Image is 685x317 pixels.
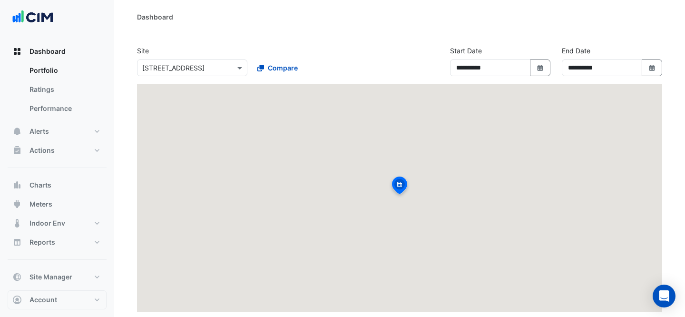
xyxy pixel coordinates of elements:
button: Compare [251,59,304,76]
span: Charts [29,180,51,190]
img: Company Logo [11,8,54,27]
app-icon: Site Manager [12,272,22,282]
app-icon: Charts [12,180,22,190]
div: Open Intercom Messenger [653,285,675,307]
span: Compare [268,63,298,73]
button: Reports [8,233,107,252]
div: Dashboard [8,61,107,122]
a: Performance [22,99,107,118]
button: Charts [8,176,107,195]
button: Meters [8,195,107,214]
button: Actions [8,141,107,160]
a: Portfolio [22,61,107,80]
span: Reports [29,238,55,247]
span: Alerts [29,127,49,136]
label: End Date [562,46,590,56]
span: Actions [29,146,55,155]
span: Dashboard [29,47,66,56]
app-icon: Alerts [12,127,22,136]
button: Indoor Env [8,214,107,233]
button: Site Manager [8,267,107,287]
button: Alerts [8,122,107,141]
label: Site [137,46,149,56]
button: Account [8,290,107,309]
fa-icon: Select Date [648,64,656,72]
fa-icon: Select Date [536,64,545,72]
img: site-pin-selected.svg [389,175,410,198]
span: Site Manager [29,272,72,282]
app-icon: Reports [12,238,22,247]
app-icon: Dashboard [12,47,22,56]
span: Indoor Env [29,218,65,228]
app-icon: Indoor Env [12,218,22,228]
button: Dashboard [8,42,107,61]
div: Dashboard [137,12,173,22]
label: Start Date [450,46,482,56]
a: Ratings [22,80,107,99]
span: Account [29,295,57,305]
app-icon: Meters [12,199,22,209]
span: Meters [29,199,52,209]
app-icon: Actions [12,146,22,155]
